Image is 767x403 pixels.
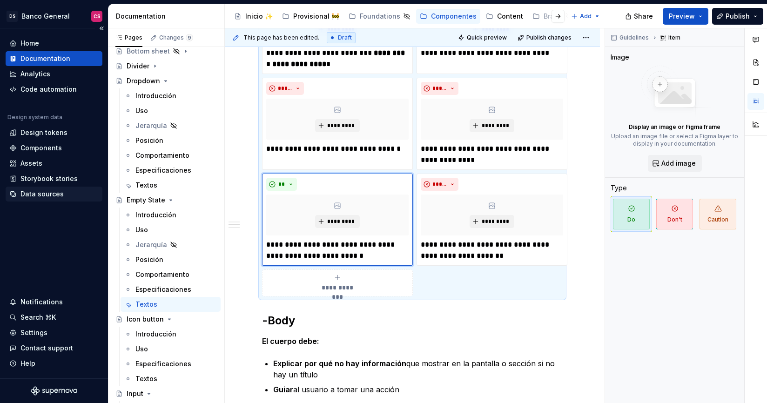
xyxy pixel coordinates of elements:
a: Introducción [121,208,221,222]
div: Contact support [20,343,73,353]
div: Banco General [21,12,70,21]
span: Do [613,199,650,229]
div: Especificaciones [135,285,191,294]
a: Provisional 🚧 [278,9,343,24]
div: Foundations [360,12,400,21]
button: Search ⌘K [6,310,102,325]
div: Textos [135,300,157,309]
button: Guidelines [608,31,653,44]
a: Comportamiento [121,267,221,282]
button: Share [620,8,659,25]
div: Data sources [20,189,64,199]
a: Icon button [112,312,221,327]
a: Posición [121,133,221,148]
div: Introducción [135,210,176,220]
span: Guidelines [619,34,649,41]
div: Home [20,39,39,48]
a: Input [112,386,221,401]
button: Publish changes [515,31,576,44]
a: Brand [529,9,577,24]
p: que mostrar en la pantalla o sección si no hay un título [273,358,563,380]
div: Documentation [116,12,221,21]
h2: -Body [262,313,563,328]
span: Draft [338,34,352,41]
div: Input [127,389,143,398]
span: Publish [726,12,750,21]
a: Dropdown [112,74,221,88]
p: al usuario a tomar una acción [273,384,563,395]
a: Code automation [6,82,102,97]
a: Settings [6,325,102,340]
span: Add image [661,159,696,168]
div: Uso [135,106,148,115]
a: Introducción [121,88,221,103]
p: Display an image or Figma frame [629,123,720,131]
div: Settings [20,328,47,337]
button: Do [611,196,652,232]
button: Caution [697,196,739,232]
div: Page tree [230,7,566,26]
div: Dropdown [127,76,160,86]
div: Comportamiento [135,151,189,160]
a: Comportamiento [121,148,221,163]
p: Upload an image file or select a Figma layer to display in your documentation. [611,133,739,148]
div: Components [20,143,62,153]
div: Content [497,12,523,21]
div: Empty State [127,195,165,205]
div: Introducción [135,329,176,339]
button: Don't [654,196,695,232]
button: Preview [663,8,708,25]
strong: Guiar [273,385,293,394]
div: Especificaciones [135,166,191,175]
button: Add [568,10,603,23]
a: Divider [112,59,221,74]
div: Help [20,359,35,368]
button: Notifications [6,295,102,309]
a: Home [6,36,102,51]
a: Especificaciones [121,282,221,297]
a: Inicio ✨ [230,9,276,24]
div: Jerarquía [135,240,167,249]
a: Data sources [6,187,102,201]
a: Storybook stories [6,171,102,186]
div: Assets [20,159,42,168]
div: Bottom sheet [127,47,170,56]
div: Type [611,183,627,193]
strong: Explicar por qué no hay información [273,359,406,368]
span: Quick preview [467,34,507,41]
div: Introducción [135,91,176,101]
button: Quick preview [455,31,511,44]
span: Publish changes [526,34,572,41]
div: Code automation [20,85,77,94]
div: Pages [115,34,142,41]
strong: El cuerpo debe: [262,336,319,346]
a: Textos [121,297,221,312]
div: Especificaciones [135,359,191,369]
div: Icon button [127,315,164,324]
div: Textos [135,374,157,383]
a: Assets [6,156,102,171]
a: Empty State [112,193,221,208]
div: Design tokens [20,128,67,137]
div: Uso [135,344,148,354]
div: Design system data [7,114,62,121]
a: Textos [121,371,221,386]
div: Changes [159,34,193,41]
div: Image [611,53,629,62]
div: Textos [135,181,157,190]
div: Jerarquía [135,121,167,130]
span: Caution [700,199,736,229]
a: Uso [121,103,221,118]
span: Share [634,12,653,21]
div: Posición [135,255,163,264]
div: Notifications [20,297,63,307]
a: Especificaciones [121,356,221,371]
div: Divider [127,61,149,71]
div: CS [94,13,101,20]
span: Add [580,13,592,20]
a: Content [482,9,527,24]
button: Add image [648,155,702,172]
a: Bottom sheet [112,44,221,59]
div: Posición [135,136,163,145]
a: Design tokens [6,125,102,140]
